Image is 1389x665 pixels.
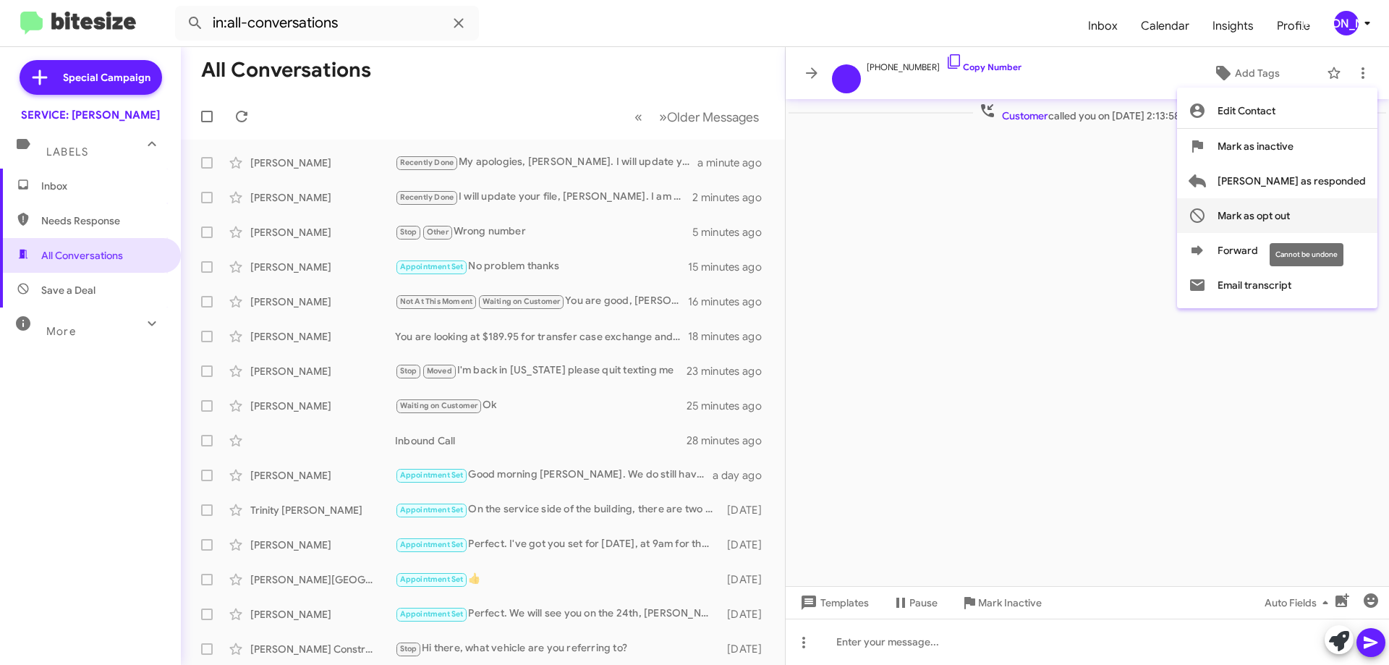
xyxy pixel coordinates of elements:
[1218,93,1275,128] span: Edit Contact
[1177,268,1377,302] button: Email transcript
[1270,243,1343,266] div: Cannot be undone
[1218,198,1290,233] span: Mark as opt out
[1218,129,1294,164] span: Mark as inactive
[1218,164,1366,198] span: [PERSON_NAME] as responded
[1177,233,1377,268] button: Forward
